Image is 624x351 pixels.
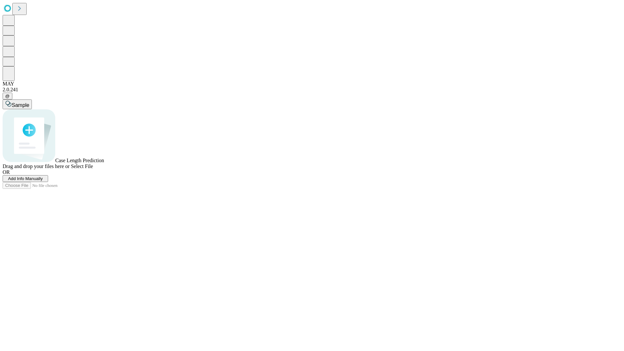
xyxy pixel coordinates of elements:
span: Add Info Manually [8,176,43,181]
div: 2.0.241 [3,87,621,93]
span: Sample [12,102,29,108]
span: Drag and drop your files here or [3,163,70,169]
span: OR [3,169,10,175]
div: MAY [3,81,621,87]
button: Sample [3,99,32,109]
span: Select File [71,163,93,169]
span: @ [5,94,10,98]
button: @ [3,93,12,99]
button: Add Info Manually [3,175,48,182]
span: Case Length Prediction [55,158,104,163]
